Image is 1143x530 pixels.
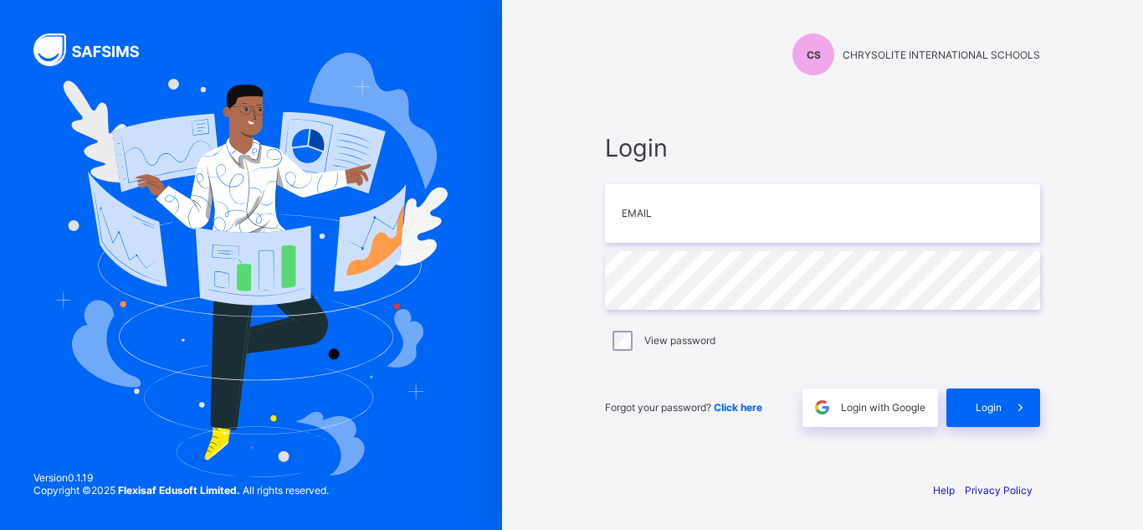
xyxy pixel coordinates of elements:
[933,484,955,497] a: Help
[843,49,1040,61] span: CHRYSOLITE INTERNATIONAL SCHOOLS
[118,484,240,497] strong: Flexisaf Edusoft Limited.
[33,471,329,484] span: Version 0.1.19
[605,133,1040,162] span: Login
[714,401,762,414] a: Click here
[807,49,821,61] span: CS
[965,484,1033,497] a: Privacy Policy
[644,334,715,347] label: View password
[33,33,159,66] img: SAFSIMS Logo
[33,484,329,497] span: Copyright © 2025 All rights reserved.
[54,53,448,476] img: Hero Image
[812,398,832,417] img: google.396cfc9801f0270233282035f929180a.svg
[605,401,762,414] span: Forgot your password?
[976,401,1002,414] span: Login
[841,401,925,414] span: Login with Google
